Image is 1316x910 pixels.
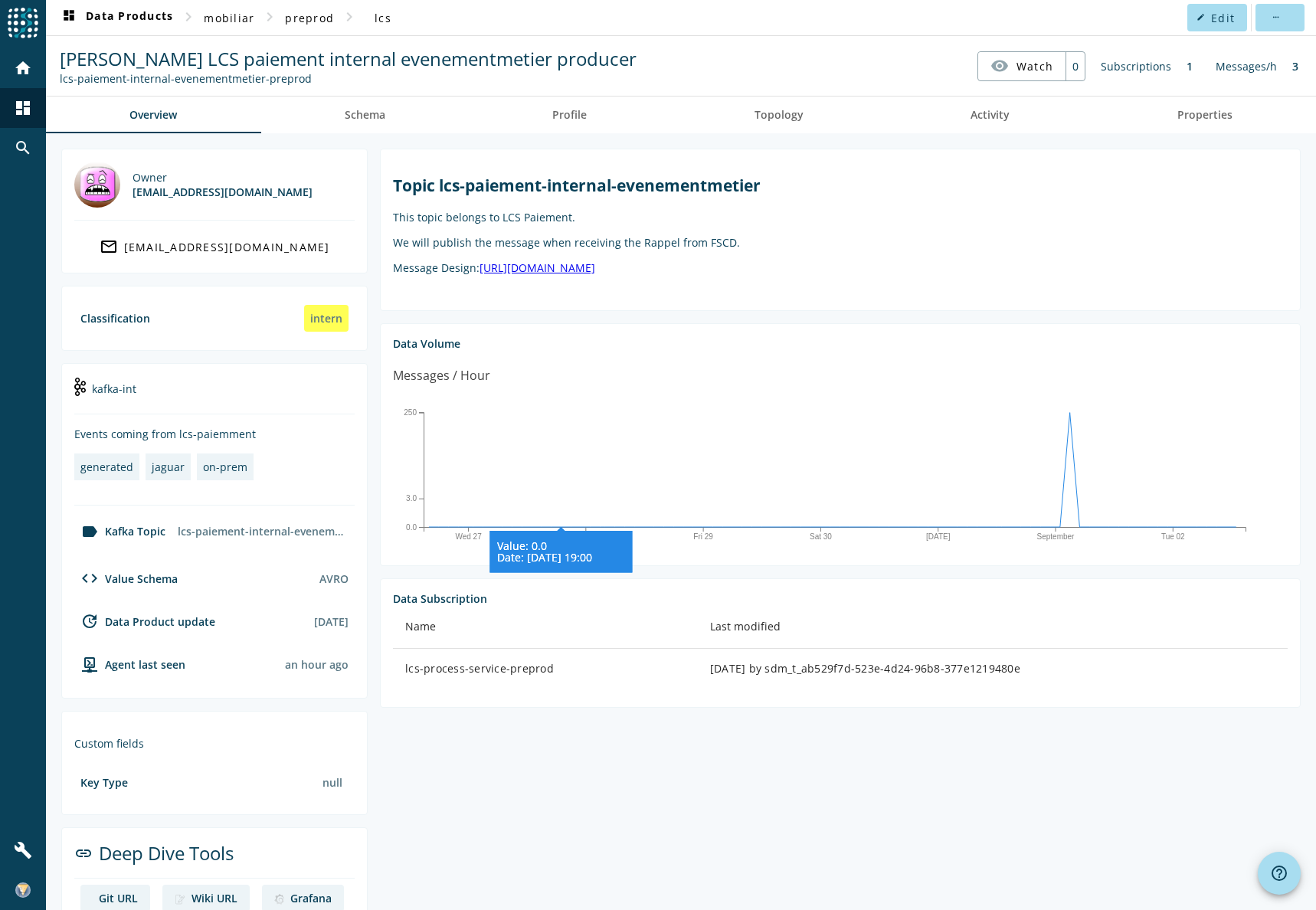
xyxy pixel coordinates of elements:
div: intern [304,305,349,332]
mat-icon: search [14,139,32,157]
div: Wiki URL [192,891,237,905]
tspan: Value: 0.0 [497,538,547,553]
div: Agents typically reports every 15min to 1h [285,657,349,672]
div: Messages / Hour [393,366,490,385]
div: Key Type [80,775,128,790]
mat-icon: code [80,569,99,588]
text: Sat 30 [810,532,832,541]
h2: Topic lcs-paiement-internal-evenementmetier [393,175,1288,196]
div: 0 [1066,52,1085,80]
img: spoud-logo.svg [8,8,38,38]
div: Classification [80,311,150,326]
div: [EMAIL_ADDRESS][DOMAIN_NAME] [133,185,313,199]
div: jaguar [152,460,185,474]
a: [URL][DOMAIN_NAME] [480,260,595,275]
mat-icon: dashboard [60,8,78,27]
div: Messages/h [1208,51,1285,81]
div: Kafka Topic [74,522,165,541]
span: [PERSON_NAME] LCS paiement internal evenementmetier producer [60,46,637,71]
span: preprod [285,11,334,25]
p: We will publish the message when receiving the Rappel from FSCD. [393,235,1288,250]
mat-icon: more_horiz [1271,13,1279,21]
span: mobiliar [204,11,254,25]
mat-icon: help_outline [1270,864,1288,882]
mat-icon: mail_outline [100,237,118,256]
text: September [1037,532,1075,541]
mat-icon: visibility [990,57,1009,75]
button: Watch [978,52,1066,80]
text: Fri 29 [693,532,713,541]
text: 250 [404,408,417,417]
button: Data Products [54,4,179,31]
mat-icon: build [14,841,32,859]
mat-icon: chevron_right [179,8,198,26]
p: Message Design: [393,260,1288,275]
mat-icon: edit [1197,13,1205,21]
div: agent-env-preprod [74,655,185,673]
button: Edit [1187,4,1247,31]
button: preprod [279,4,340,31]
th: Name [393,606,698,649]
text: Tue 02 [1161,532,1185,541]
span: Schema [345,110,385,120]
span: Topology [755,110,804,120]
text: [DATE] [926,532,951,541]
mat-icon: chevron_right [260,8,279,26]
div: 1 [1179,51,1200,81]
div: Data Volume [393,336,1288,351]
div: AVRO [319,571,349,586]
div: Kafka Topic: lcs-paiement-internal-evenementmetier-preprod [60,71,637,86]
div: Data Subscription [393,591,1288,606]
div: Subscriptions [1093,51,1179,81]
div: lcs-process-service-preprod [405,661,686,676]
div: Data Product update [74,612,215,630]
img: ffa8d93ee1541495d74d0d79ea04cd7c [15,882,31,898]
div: lcs-paiement-internal-evenementmetier-preprod [172,518,355,545]
tspan: Date: [DATE] 19:00 [497,550,592,565]
mat-icon: dashboard [14,99,32,117]
span: Properties [1177,110,1233,120]
mat-icon: label [80,522,99,541]
td: [DATE] by sdm_t_ab529f7d-523e-4d24-96b8-377e1219480e [698,649,1288,689]
img: deep dive image [175,894,185,905]
img: kafka-int [74,378,86,396]
div: on-prem [203,460,247,474]
span: Data Products [60,8,173,27]
text: Wed 27 [455,532,482,541]
div: Value Schema [74,569,178,588]
div: Owner [133,170,313,185]
span: lcs [375,11,391,25]
div: Events coming from lcs-paiemment [74,427,355,441]
button: mobiliar [198,4,260,31]
div: Grafana [290,891,332,905]
div: null [316,769,349,796]
div: Git URL [99,891,138,905]
div: generated [80,460,133,474]
div: 3 [1285,51,1306,81]
span: Overview [129,110,177,120]
div: [DATE] [314,614,349,629]
span: Profile [552,110,587,120]
img: dl_301005@mobi.ch [74,162,120,208]
button: lcs [358,4,408,31]
span: Watch [1016,53,1053,80]
span: Edit [1211,11,1235,25]
text: 3.0 [406,494,417,502]
img: deep dive image [274,894,284,905]
div: Deep Dive Tools [74,840,355,879]
div: [EMAIL_ADDRESS][DOMAIN_NAME] [124,240,330,254]
span: Activity [971,110,1010,120]
mat-icon: chevron_right [340,8,358,26]
div: kafka-int [74,376,355,414]
mat-icon: home [14,59,32,77]
p: This topic belongs to LCS Paiement. [393,210,1288,224]
text: 0.0 [406,523,417,532]
th: Last modified [698,606,1288,649]
a: [EMAIL_ADDRESS][DOMAIN_NAME] [74,233,355,260]
mat-icon: link [74,844,93,863]
mat-icon: update [80,612,99,630]
div: Custom fields [74,736,355,751]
